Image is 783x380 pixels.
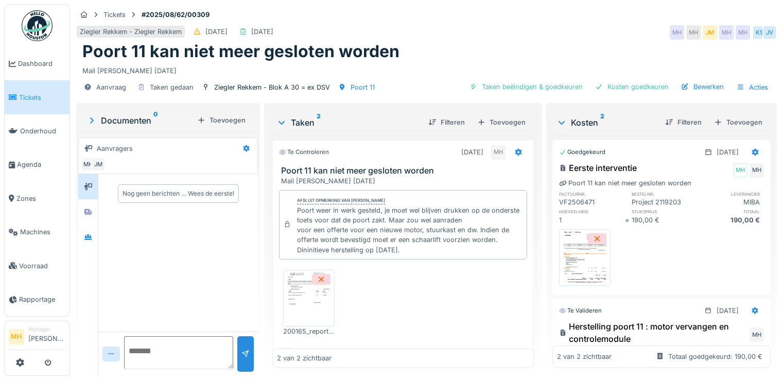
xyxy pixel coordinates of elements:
[632,208,698,215] h6: stuksprijs
[562,232,608,283] img: fxn1lhew4thu0kypvkkp6o7paxqe
[5,182,69,215] a: Zones
[491,145,506,160] div: MH
[5,249,69,282] a: Voorraad
[559,306,602,315] div: Te valideren
[214,82,330,92] div: Ziegler Rekkem - Blok A 30 = ex DSV
[736,25,750,40] div: MH
[600,116,604,129] sup: 2
[5,114,69,148] a: Onderhoud
[153,114,158,127] sup: 0
[283,326,335,336] div: 200165_report.pdf
[670,25,684,40] div: MH
[279,148,329,157] div: Te controleren
[719,25,734,40] div: MH
[559,191,625,197] h6: factuurnr.
[732,80,773,95] div: Acties
[28,325,65,348] li: [PERSON_NAME]
[698,215,764,225] div: 190,00 €
[297,205,523,255] div: Poort weer in werk gesteld, je moet wel blijven drukken op de onderste toets voor dat de poort za...
[16,194,65,203] span: Zones
[97,144,133,153] div: Aanvragers
[698,208,764,215] h6: totaal
[193,113,250,127] div: Toevoegen
[556,116,657,129] div: Kosten
[559,320,747,345] div: Herstelling poort 11 : motor vervangen en controlemodule
[717,147,739,157] div: [DATE]
[9,329,24,344] li: MH
[461,147,483,157] div: [DATE]
[468,347,527,360] div: Goedkeuren
[686,25,701,40] div: MH
[677,80,728,94] div: Bewerken
[750,163,764,178] div: MH
[19,295,65,304] span: Rapportage
[205,27,228,37] div: [DATE]
[698,191,764,197] h6: leverancier
[19,93,65,102] span: Tickets
[559,178,691,188] div: Poort 11 kan niet meer gesloten worden
[277,353,332,363] div: 2 van 2 zichtbaar
[698,197,764,207] div: MIBA
[5,47,69,80] a: Dashboard
[559,197,625,207] div: VF2506471
[20,227,65,237] span: Machines
[591,80,673,94] div: Kosten goedkeuren
[137,10,214,20] strong: #2025/08/62/00309
[559,162,637,174] div: Eerste interventie
[424,115,469,129] div: Filteren
[91,157,106,171] div: JM
[559,208,625,215] h6: hoeveelheid
[22,10,53,41] img: Badge_color-CXgf-gQk.svg
[752,25,767,40] div: KS
[661,115,706,129] div: Filteren
[5,80,69,114] a: Tickets
[286,272,332,324] img: enkrjoi3c9yehshqw7ab77cr4xzc
[276,116,420,129] div: Taken
[297,197,385,204] div: Afsluit opmerking van [PERSON_NAME]
[86,114,193,127] div: Documenten
[750,327,764,342] div: MH
[18,59,65,68] span: Dashboard
[81,157,95,171] div: MH
[123,189,234,198] div: Nog geen berichten … Wees de eerste!
[281,166,529,176] h3: Poort 11 kan niet meer gesloten worden
[103,10,126,20] div: Tickets
[710,115,767,129] div: Toevoegen
[632,197,698,207] div: Project 2119203
[473,115,530,129] div: Toevoegen
[251,27,273,37] div: [DATE]
[557,352,612,361] div: 2 van 2 zichtbaar
[762,25,777,40] div: JV
[17,160,65,169] span: Agenda
[5,148,69,181] a: Agenda
[96,82,126,92] div: Aanvraag
[28,325,65,333] div: Manager
[5,283,69,316] a: Rapportage
[559,215,625,225] div: 1
[5,215,69,249] a: Machines
[20,126,65,136] span: Onderhoud
[632,191,698,197] h6: bestelnr.
[559,148,605,157] div: Goedgekeurd
[703,25,717,40] div: JM
[465,80,587,94] div: Taken beëindigen & goedkeuren
[351,82,375,92] div: Poort 11
[82,42,399,61] h1: Poort 11 kan niet meer gesloten worden
[279,347,293,361] div: KS
[317,116,321,129] sup: 2
[19,261,65,271] span: Voorraad
[150,82,194,92] div: Taken gedaan
[733,163,747,178] div: MH
[82,62,771,76] div: Mail [PERSON_NAME] [DATE]
[632,215,698,225] div: 190,00 €
[80,27,182,37] div: Ziegler Rekkem - Ziegler Rekkem
[668,352,762,361] div: Totaal goedgekeurd: 190,00 €
[717,306,739,316] div: [DATE]
[281,176,529,186] div: Mail [PERSON_NAME] [DATE]
[9,325,65,350] a: MH Manager[PERSON_NAME]
[625,215,632,225] div: ×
